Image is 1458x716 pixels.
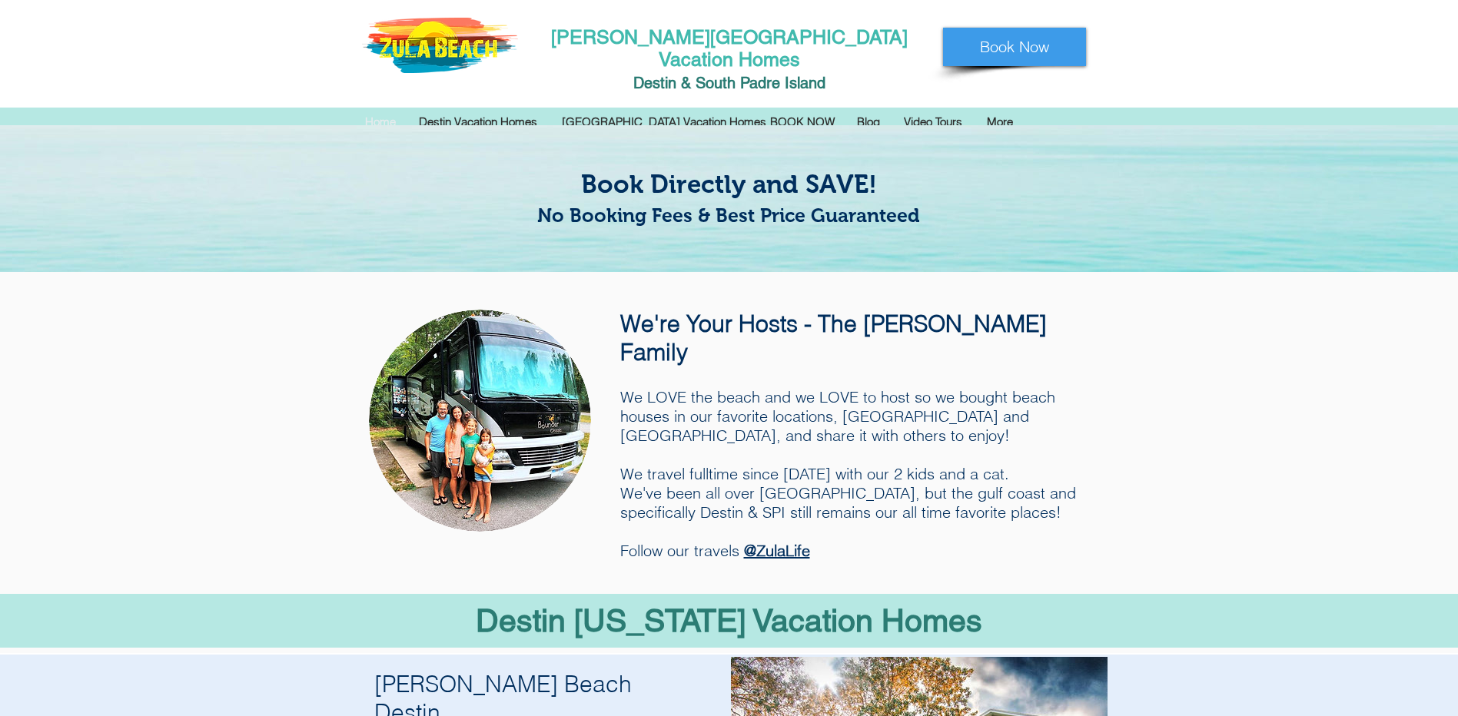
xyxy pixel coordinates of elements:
[354,111,1105,134] nav: Site
[762,111,842,134] p: BOOK NOW
[407,111,550,134] div: Destin Vacation Homes
[476,602,982,638] span: Destin [US_STATE] Vacation Homes
[362,18,518,73] img: Zula-Logo-New--e1454677187680.png
[369,310,591,532] img: Erez Weinstein, Shirly Weinstein, Zula Life
[817,74,825,92] span: d
[896,111,970,134] p: Video Tours
[744,541,810,560] a: @ZulaLife
[620,310,1047,366] span: We're Your Hosts - The [PERSON_NAME] Family
[357,111,404,134] p: Home
[849,111,888,134] p: Blog
[620,387,1076,560] span: We LOVE the beach and we LOVE to host so we bought beach houses in our favorite locations, [GEOGR...
[979,111,1021,134] p: More
[537,204,920,226] span: No Booking Fees & Best Price Guaranteed
[354,111,407,134] a: Home
[845,111,892,134] a: Blog
[759,111,845,134] a: BOOK NOW
[633,74,789,92] span: Destin & South Padre I
[892,111,975,134] a: Video Tours
[551,26,908,71] a: [PERSON_NAME][GEOGRAPHIC_DATA] Vacation Homes
[554,111,774,134] p: [GEOGRAPHIC_DATA] Vacation Homes
[550,111,759,134] div: [GEOGRAPHIC_DATA] Vacation Homes
[943,28,1086,66] a: Book Now
[581,170,877,198] span: Book Directly and SAVE!
[980,36,1049,58] span: Book Now
[411,111,545,134] p: Destin Vacation Homes
[789,74,817,92] span: slan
